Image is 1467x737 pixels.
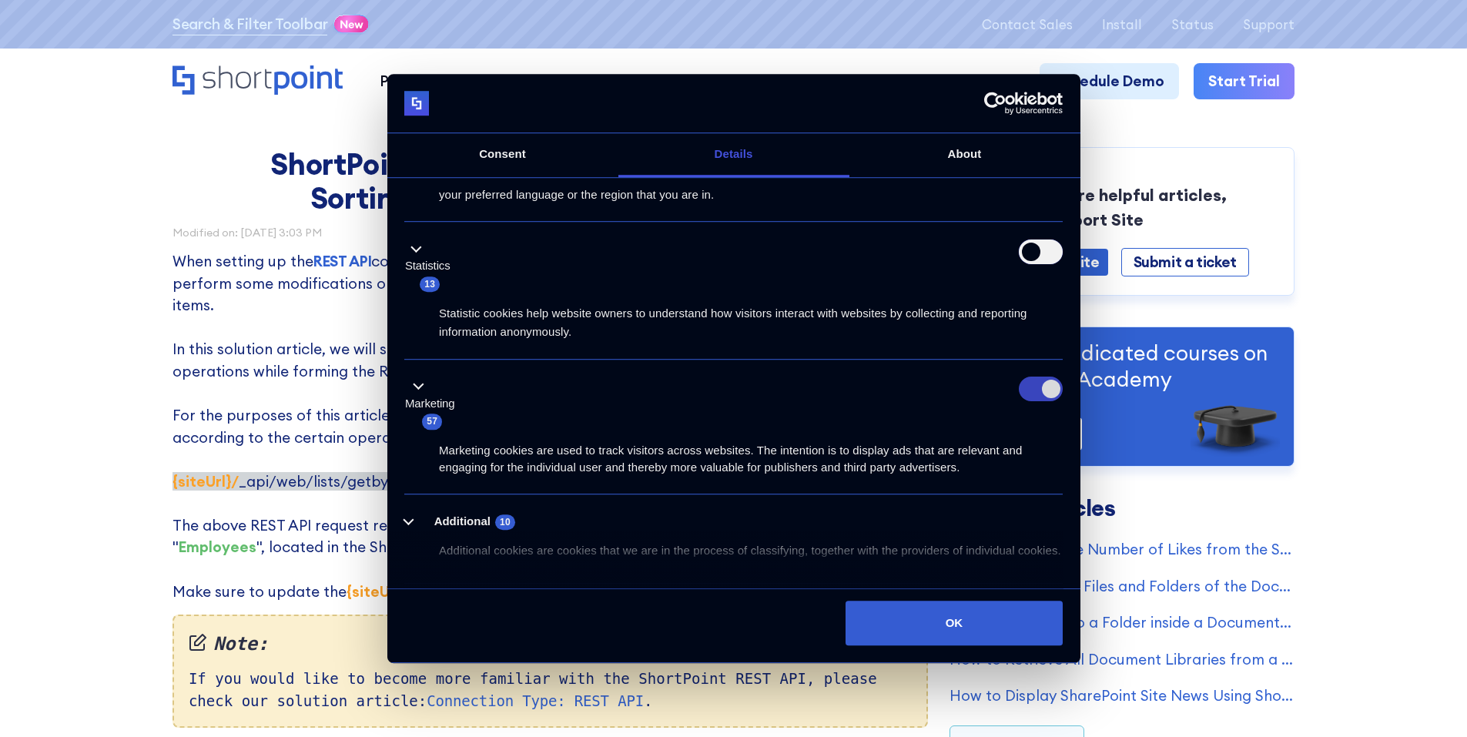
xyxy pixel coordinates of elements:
[707,63,818,100] a: Resources
[1194,63,1295,100] a: Start Trial
[404,377,464,431] button: Marketing (57)
[172,472,239,491] strong: {siteUrl}/
[261,147,839,215] h1: ShortPoint REST API: Selecting, Filtering, Sorting Results in a SharePoint List
[982,17,1073,32] a: Contact Sales
[404,293,1063,342] div: Statistic cookies help website owners to understand how visitors interact with websites by collec...
[179,538,256,556] strong: Employees
[361,63,455,100] a: Product
[189,631,912,658] em: Note:
[849,134,1080,178] a: About
[725,70,799,92] div: Resources
[1121,248,1249,276] a: Submit a ticket
[618,134,849,178] a: Details
[836,70,884,92] div: Pricing
[950,648,1295,671] a: How to Retrieve All Document Libraries from a Site Collection Using ShortPoint Connect
[928,92,1063,115] a: Usercentrics Cookiebot - opens in a new window
[427,692,644,709] a: Connection Type: REST API
[172,615,928,728] div: If you would like to become more familiar with the ShortPoint REST API, please check our solution...
[172,13,328,35] a: Search & Filter Toolbar
[347,582,405,601] strong: {siteUrl}
[439,444,1022,474] span: Marketing cookies are used to track visitors across websites. The intention is to display ads tha...
[172,472,554,491] span: ‍ _api/web/lists/getbytitle(' ')/items
[1190,558,1467,737] iframe: Chat Widget
[172,250,928,602] p: When setting up the connection for your SharePoint intranet, it might happen that you will need t...
[950,575,1295,598] a: How to Show Both Files and Folders of the Document Library in a ShortPoint Element
[818,63,903,100] a: Pricing
[846,601,1063,645] button: OK
[380,70,437,92] div: Product
[972,183,1272,233] p: To search more helpful articles, Visit our Support Site
[1243,17,1295,32] a: Support
[474,70,584,92] div: Why ShortPoint
[950,685,1295,707] a: How to Display SharePoint Site News Using ShortPoint REST API Connection Type
[950,497,1295,520] h3: Related Articles
[601,63,707,100] a: Company
[420,276,440,292] span: 13
[950,611,1295,634] a: How to Connect to a Folder inside a Document Library Using REST API
[422,414,442,430] span: 57
[172,65,343,97] a: Home
[405,395,455,413] label: Marketing
[455,63,602,100] a: Why ShortPoint
[404,91,429,116] img: logo
[1102,17,1142,32] a: Install
[495,514,515,530] span: 10
[439,544,1061,558] span: Additional cookies are cookies that we are in the process of classifying, together with the provi...
[620,70,688,92] div: Company
[950,538,1295,561] a: How to Display the Number of Likes from the SharePoint List Items
[404,512,524,531] button: Additional (10)
[313,252,371,270] a: REST API
[405,258,450,276] label: Statistics
[1171,17,1214,32] a: Status
[172,227,928,238] div: Modified on: [DATE] 3:03 PM
[387,134,618,178] a: Consent
[404,240,460,293] button: Statistics (13)
[972,340,1272,393] p: Visit our dedicated courses on ShortPoint Academy
[1040,63,1179,100] a: Schedule Demo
